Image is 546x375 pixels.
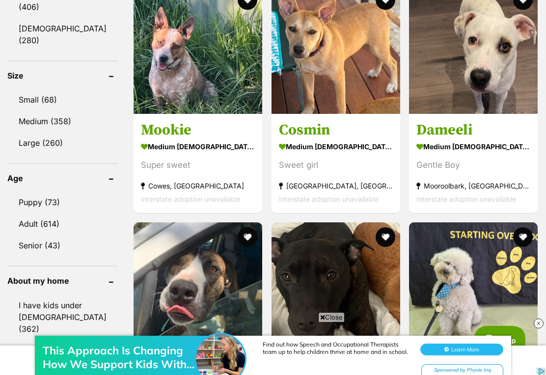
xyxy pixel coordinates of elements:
[318,312,345,322] span: Close
[279,121,393,139] h3: Cosmin
[416,159,530,172] div: Gentle Boy
[279,159,393,172] div: Sweet girl
[421,48,503,60] div: Sponsored by Physio Inq
[141,179,255,192] strong: Cowes, [GEOGRAPHIC_DATA]
[279,195,379,203] span: Interstate adoption unavailable
[409,222,538,351] img: Cunard - Poodle (Toy) x Maltese Dog
[7,174,118,183] header: Age
[141,195,241,203] span: Interstate adoption unavailable
[7,295,118,339] a: I have kids under [DEMOGRAPHIC_DATA] (362)
[513,227,533,247] button: favourite
[7,18,118,51] a: [DEMOGRAPHIC_DATA] (280)
[7,214,118,234] a: Adult (614)
[416,139,530,154] strong: medium [DEMOGRAPHIC_DATA] Dog
[409,113,538,213] a: Dameeli medium [DEMOGRAPHIC_DATA] Dog Gentle Boy Mooroolbark, [GEOGRAPHIC_DATA] Interstate adopti...
[141,121,255,139] h3: Mookie
[7,192,118,213] a: Puppy (73)
[534,319,544,328] img: close_rtb.svg
[141,159,255,172] div: Super sweet
[7,235,118,256] a: Senior (43)
[141,139,255,154] strong: medium [DEMOGRAPHIC_DATA] Dog
[134,222,262,351] img: Enrico - Staffordshire Bull Terrier Dog
[279,179,393,192] strong: [GEOGRAPHIC_DATA], [GEOGRAPHIC_DATA]
[263,25,410,39] div: Find out how Speech and Occupational Therapists team up to help children thrive at home and in sc...
[134,113,262,213] a: Mookie medium [DEMOGRAPHIC_DATA] Dog Super sweet Cowes, [GEOGRAPHIC_DATA] Interstate adoption una...
[196,18,245,67] img: This Approach Is Changing How We Support Kids With Delays
[272,113,400,213] a: Cosmin medium [DEMOGRAPHIC_DATA] Dog Sweet girl [GEOGRAPHIC_DATA], [GEOGRAPHIC_DATA] Interstate a...
[416,121,530,139] h3: Dameeli
[43,27,200,55] div: This Approach Is Changing How We Support Kids With Delays
[420,27,503,39] button: Learn More
[238,227,257,247] button: favourite
[7,89,118,110] a: Small (68)
[272,222,400,351] img: Nelly - American Staffordshire Terrier Dog
[7,111,118,132] a: Medium (358)
[7,71,118,80] header: Size
[416,195,516,203] span: Interstate adoption unavailable
[7,276,118,285] header: About my home
[416,179,530,192] strong: Mooroolbark, [GEOGRAPHIC_DATA]
[279,139,393,154] strong: medium [DEMOGRAPHIC_DATA] Dog
[7,133,118,153] a: Large (260)
[375,227,395,247] button: favourite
